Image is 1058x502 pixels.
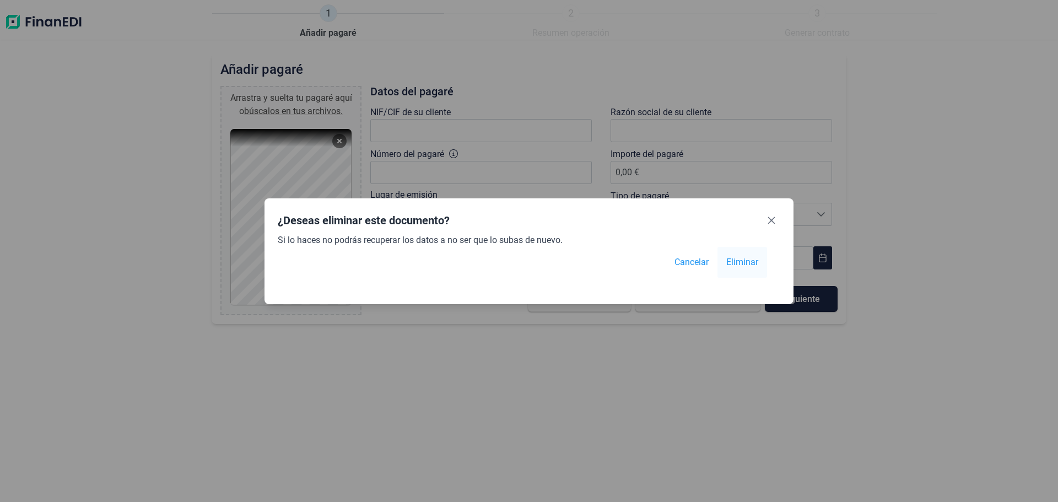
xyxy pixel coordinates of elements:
button: Eliminar [717,247,767,278]
span: Si lo haces no podrás recuperar los datos a no ser que lo subas de nuevo. [278,234,780,247]
div: ¿Deseas eliminar este documento? [278,213,450,228]
span: Eliminar [726,256,758,269]
button: Close [763,212,780,229]
span: Cancelar [674,256,709,269]
button: Cancelar [666,247,717,278]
